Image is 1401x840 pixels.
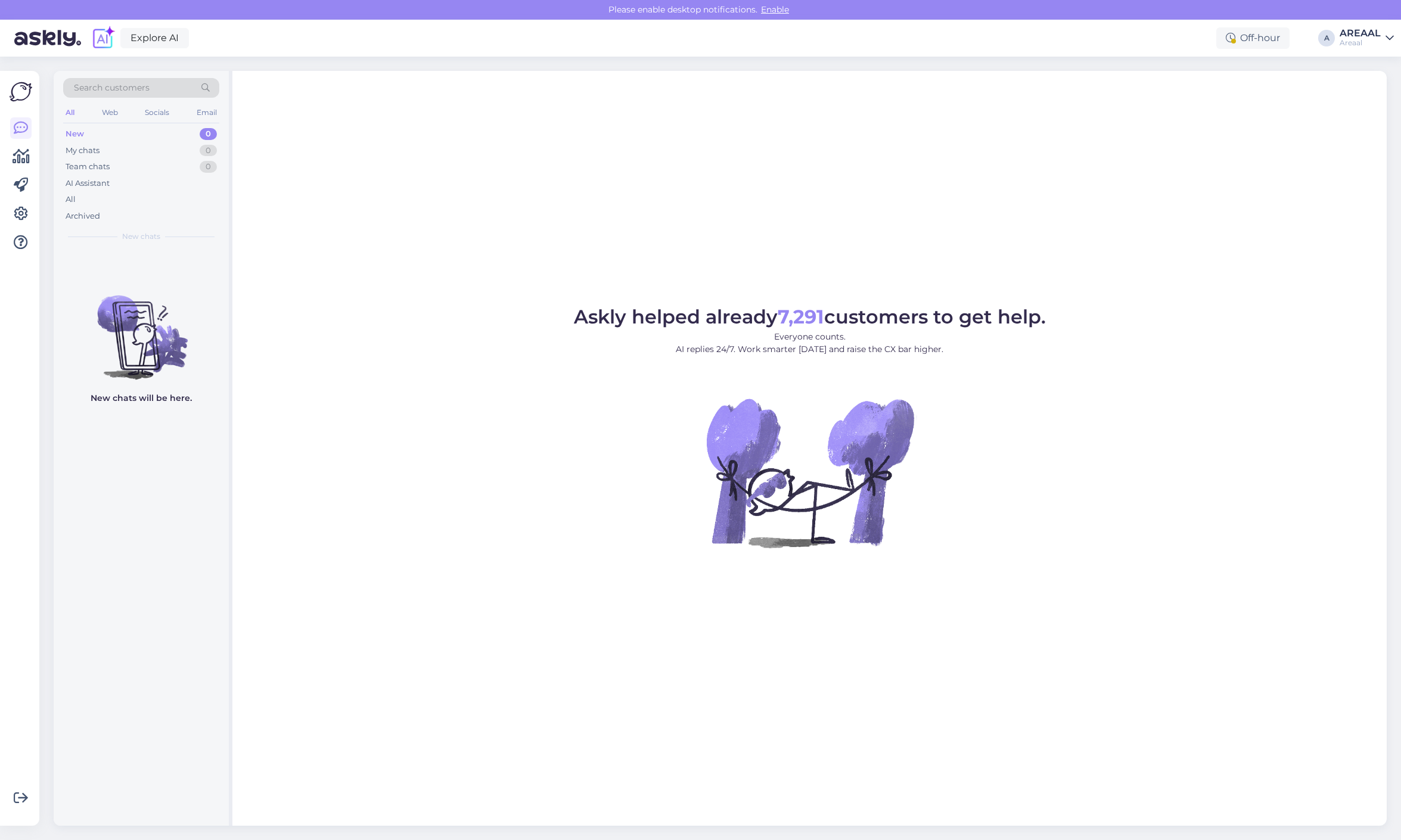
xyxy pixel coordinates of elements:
div: New [66,128,84,140]
img: No Chat active [703,365,917,580]
div: AREAAL [1340,29,1381,38]
div: Off-hour [1216,27,1290,49]
div: Email [194,105,219,120]
div: 0 [200,145,217,157]
span: Enable [757,4,793,15]
span: Askly helped already customers to get help. [574,305,1046,328]
div: All [63,105,77,120]
b: 7,291 [778,305,824,328]
div: Areaal [1340,38,1381,48]
span: Search customers [74,82,150,94]
p: Everyone counts. AI replies 24/7. Work smarter [DATE] and raise the CX bar higher. [574,331,1046,356]
p: New chats will be here. [91,392,192,405]
img: explore-ai [91,26,116,51]
div: All [66,194,76,206]
div: My chats [66,145,100,157]
a: AREAALAreaal [1340,29,1394,48]
div: A [1318,30,1335,46]
a: Explore AI [120,28,189,48]
div: Socials [142,105,172,120]
div: Archived [66,210,100,222]
img: No chats [54,274,229,381]
img: Askly Logo [10,80,32,103]
div: Web [100,105,120,120]
span: New chats [122,231,160,242]
div: 0 [200,128,217,140]
div: AI Assistant [66,178,110,189]
div: 0 [200,161,217,173]
div: Team chats [66,161,110,173]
